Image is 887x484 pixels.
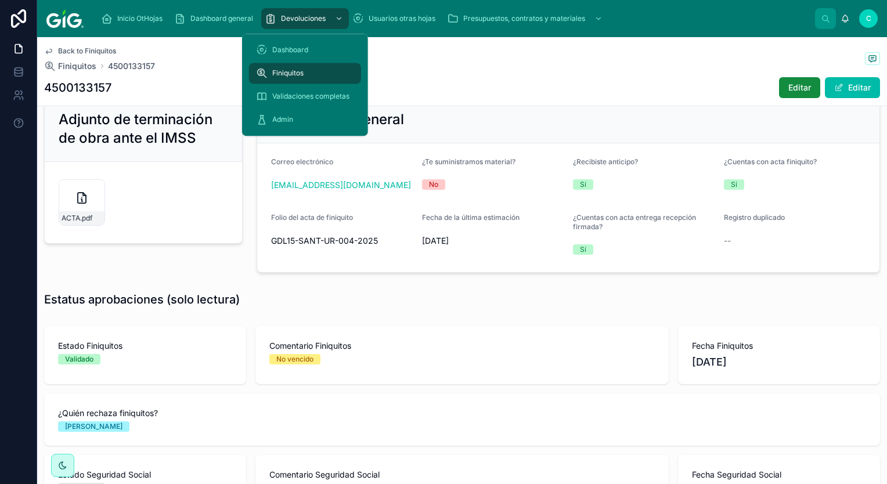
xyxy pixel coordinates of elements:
a: Devoluciones [261,8,349,29]
div: scrollable content [93,6,815,31]
button: Editar [779,77,820,98]
span: ¿Te suministramos material? [422,157,515,166]
span: Fecha Seguridad Social [692,469,866,481]
span: Finiquitos [272,68,304,78]
span: Folio del acta de finiquito [271,213,353,222]
button: Editar [825,77,880,98]
span: Admin [272,115,293,124]
a: Validaciones completas [249,86,361,107]
a: Inicio OtHojas [98,8,171,29]
div: Sí [580,179,586,190]
div: Sí [731,179,737,190]
a: Admin [249,109,361,130]
span: Registro duplicado [724,213,785,222]
span: Inicio OtHojas [117,14,163,23]
div: [PERSON_NAME] [65,421,122,432]
span: C [866,14,871,23]
span: ACTA [62,214,80,223]
span: [DATE] [422,235,564,247]
img: App logo [46,9,84,28]
span: Correo electrónico [271,157,333,166]
span: -- [724,235,731,247]
a: Finiquitos [249,63,361,84]
span: GDL15-SANT-UR-004-2025 [271,235,413,247]
a: Back to Finiquitos [44,46,116,56]
span: Usuarios otras hojas [369,14,435,23]
a: [EMAIL_ADDRESS][DOMAIN_NAME] [271,179,411,191]
span: Fecha de la última estimación [422,213,520,222]
h1: Estatus aprobaciones (solo lectura) [44,291,240,308]
a: Dashboard general [171,8,261,29]
span: Finiquitos [58,60,96,72]
span: Comentario Finiquitos [269,340,655,352]
span: Validaciones completas [272,92,349,101]
span: Fecha Finiquitos [692,340,866,352]
span: Estado Finiquitos [58,340,232,352]
span: Estado Seguridad Social [58,469,232,481]
span: Dashboard general [190,14,253,23]
span: Devoluciones [281,14,326,23]
span: Back to Finiquitos [58,46,116,56]
div: Sí [580,244,586,255]
span: ¿Cuentas con acta finiquito? [724,157,817,166]
div: No [429,179,438,190]
span: Presupuestos, contratos y materiales [463,14,585,23]
span: ¿Quién rechaza finiquitos? [58,407,866,419]
a: Presupuestos, contratos y materiales [443,8,608,29]
span: [DATE] [692,354,866,370]
a: Finiquitos [44,60,96,72]
span: .pdf [80,214,92,223]
a: Dashboard [249,39,361,60]
a: Usuarios otras hojas [349,8,443,29]
span: Editar [788,82,811,93]
span: ¿Recibiste anticipo? [573,157,638,166]
div: No vencido [276,354,313,364]
span: ¿Cuentas con acta entrega recepción firmada? [573,213,696,231]
div: Validado [65,354,93,364]
span: Comentario Seguridad Social [269,469,655,481]
h2: Adjunto de terminación de obra ante el IMSS [59,110,228,147]
a: 4500133157 [108,60,155,72]
span: Dashboard [272,45,308,55]
h1: 4500133157 [44,80,111,96]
